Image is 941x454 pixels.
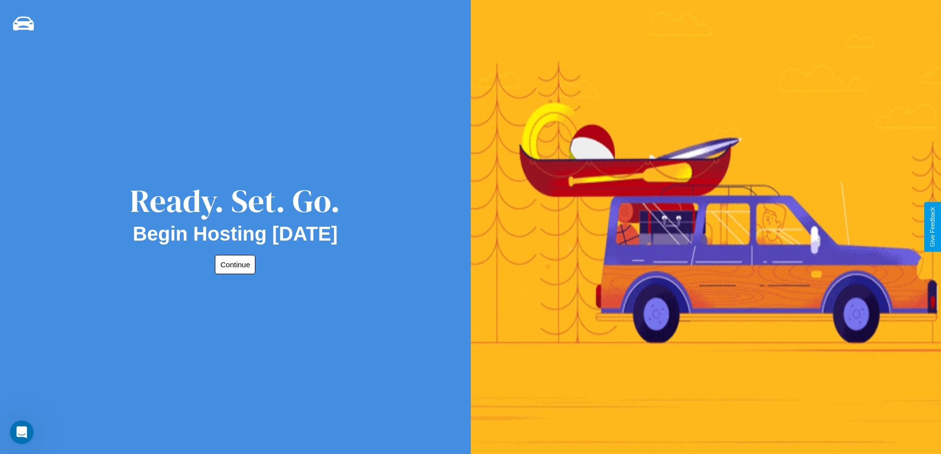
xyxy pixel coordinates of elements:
[133,223,338,245] h2: Begin Hosting [DATE]
[929,207,936,247] div: Give Feedback
[215,255,255,274] button: Continue
[130,179,340,223] div: Ready. Set. Go.
[10,420,34,444] iframe: Intercom live chat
